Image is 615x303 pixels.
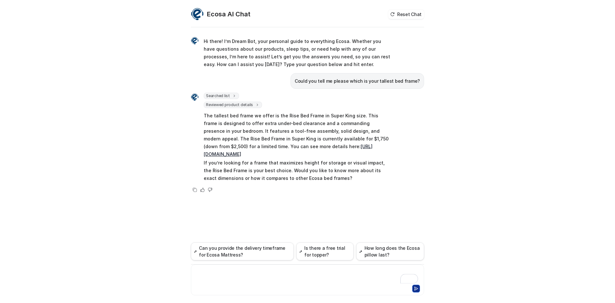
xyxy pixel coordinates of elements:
[191,8,204,21] img: Widget
[207,10,250,19] h2: Ecosa AI Chat
[204,102,262,108] span: Reviewed product details
[204,38,391,68] p: Hi there! I’m Dream Bot, your personal guide to everything Ecosa. Whether you have questions abou...
[193,269,422,283] div: To enrich screen reader interactions, please activate Accessibility in Grammarly extension settings
[204,144,373,157] a: [URL][DOMAIN_NAME]
[204,93,239,99] span: Searched list
[191,37,199,45] img: Widget
[204,159,391,182] p: If you’re looking for a frame that maximizes height for storage or visual impact, the Rise Bed Fr...
[191,93,199,101] img: Widget
[388,10,424,19] button: Reset Chat
[191,242,294,260] button: Can you provide the delivery timeframe for Ecosa Mattress?
[296,242,354,260] button: Is there a free trial for topper?
[356,242,424,260] button: How long does the Ecosa pillow last?
[204,112,391,158] p: The tallest bed frame we offer is the Rise Bed Frame in Super King size. This frame is designed t...
[295,77,420,85] p: Could you tell me please which is your tallest bed frame?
